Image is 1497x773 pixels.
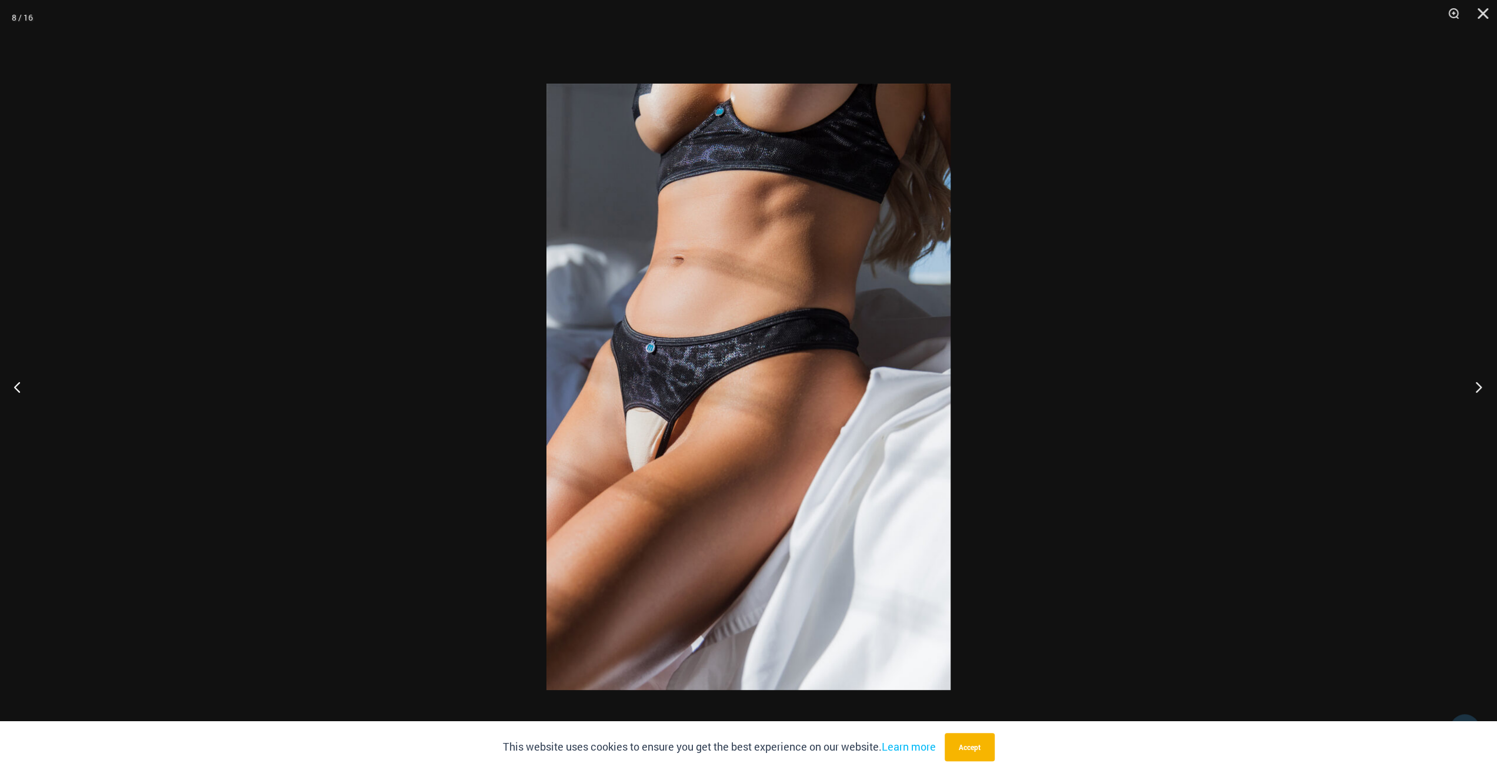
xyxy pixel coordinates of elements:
[882,739,936,754] a: Learn more
[546,84,951,690] img: Nights Fall Silver Leopard 1036 Bra 6046 Thong 07
[945,733,995,761] button: Accept
[12,9,33,26] div: 8 / 16
[503,738,936,756] p: This website uses cookies to ensure you get the best experience on our website.
[1453,357,1497,416] button: Next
